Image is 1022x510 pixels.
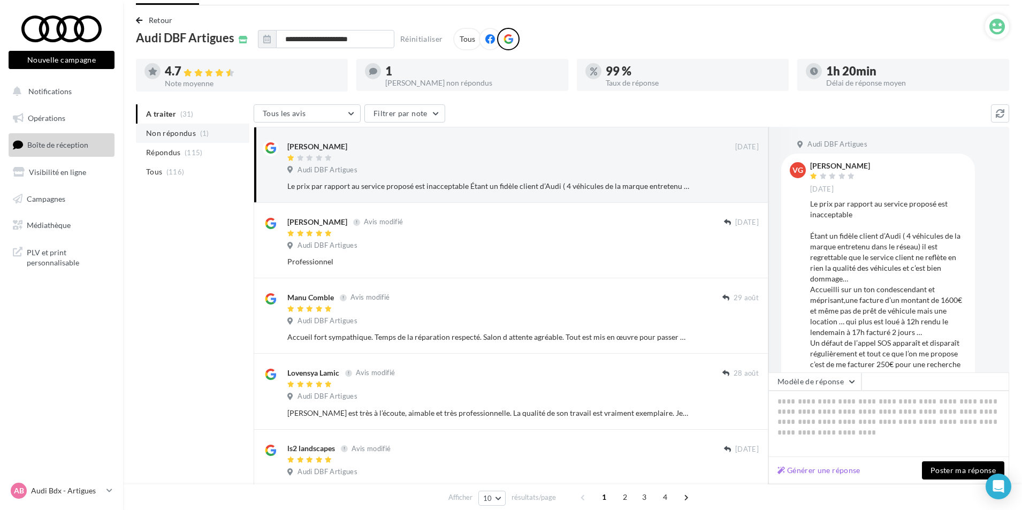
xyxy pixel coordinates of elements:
div: [PERSON_NAME] est très à l’écoute, aimable et très professionnelle. La qualité de son travail est... [287,408,689,418]
a: PLV et print personnalisable [6,241,117,272]
div: Open Intercom Messenger [986,474,1011,499]
a: AB Audi Bdx - Artigues [9,481,115,501]
span: Avis modifié [352,444,391,453]
button: Nouvelle campagne [9,51,115,69]
span: Retour [149,16,173,25]
span: Tous [146,166,162,177]
a: Visibilité en ligne [6,161,117,184]
div: Accueil fort sympathique. Temps de la réparation respecté. Salon d attente agréable. Tout est mis... [287,332,689,342]
div: [PERSON_NAME] [287,217,347,227]
span: Boîte de réception [27,140,88,149]
p: Audi Bdx - Artigues [31,485,102,496]
span: (1) [200,129,209,138]
span: Avis modifié [364,218,403,226]
div: Tous [453,28,482,50]
div: 1 [385,65,560,77]
div: Le prix par rapport au service proposé est inacceptable Étant un fidèle client d’Audi ( 4 véhicul... [287,181,689,192]
a: Opérations [6,107,117,130]
span: Campagnes [27,194,65,203]
span: Audi DBF Artigues [298,467,357,477]
button: Retour [136,14,177,27]
div: 4.7 [165,65,339,78]
div: Excellent accueil ! Clarté dans les explications techniques sur la révision et rapidité de livrai... [287,483,689,494]
button: Générer une réponse [773,464,865,477]
div: Taux de réponse [606,79,780,87]
span: (115) [185,148,203,157]
span: [DATE] [735,142,759,152]
span: 1 [596,489,613,506]
div: [PERSON_NAME] [287,141,347,152]
div: [PERSON_NAME] non répondus [385,79,560,87]
span: 2 [616,489,634,506]
span: 10 [483,494,492,503]
button: Poster ma réponse [922,461,1004,479]
button: Modèle de réponse [768,372,861,391]
span: Notifications [28,87,72,96]
span: Tous les avis [263,109,306,118]
span: Audi DBF Artigues [807,140,867,149]
div: Professionnel [287,256,689,267]
span: 4 [657,489,674,506]
button: Notifications [6,80,112,103]
span: Audi DBF Artigues [298,241,357,250]
button: Tous les avis [254,104,361,123]
div: ls2 landscapes [287,443,335,454]
span: Opérations [28,113,65,123]
button: 10 [478,491,506,506]
div: Note moyenne [165,80,339,87]
span: Audi DBF Artigues [298,316,357,326]
span: Non répondus [146,128,196,139]
div: 99 % [606,65,780,77]
span: Médiathèque [27,220,71,230]
button: Filtrer par note [364,104,445,123]
a: Campagnes [6,188,117,210]
span: Répondus [146,147,181,158]
div: Manu Comble [287,292,334,303]
span: [DATE] [810,185,834,194]
span: VG [792,165,803,176]
div: Délai de réponse moyen [826,79,1001,87]
a: Médiathèque [6,214,117,237]
span: 3 [636,489,653,506]
span: Audi DBF Artigues [298,165,357,175]
span: Audi DBF Artigues [298,392,357,401]
button: Réinitialiser [396,33,447,45]
a: Boîte de réception [6,133,117,156]
span: 28 août [734,369,759,378]
span: 29 août [734,293,759,303]
div: Le prix par rapport au service proposé est inacceptable Étant un fidèle client d’Audi ( 4 véhicul... [810,199,966,402]
span: Avis modifié [356,369,395,377]
span: résultats/page [512,492,556,503]
span: Afficher [448,492,472,503]
div: Lovensya Lamic [287,368,339,378]
span: AB [14,485,24,496]
span: Audi DBF Artigues [136,32,234,44]
span: PLV et print personnalisable [27,245,110,268]
span: Visibilité en ligne [29,168,86,177]
div: [PERSON_NAME] [810,162,870,170]
span: [DATE] [735,445,759,454]
div: 1h 20min [826,65,1001,77]
span: [DATE] [735,218,759,227]
span: (116) [166,168,185,176]
span: Avis modifié [350,293,390,302]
